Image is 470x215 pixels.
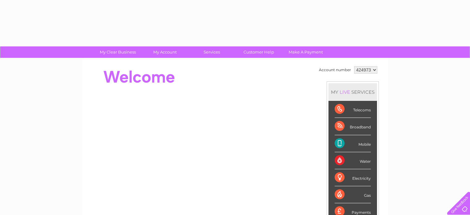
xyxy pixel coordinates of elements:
[335,169,371,186] div: Electricity
[233,46,284,58] a: Customer Help
[335,152,371,169] div: Water
[335,118,371,135] div: Broadband
[92,46,143,58] a: My Clear Business
[328,83,377,101] div: MY SERVICES
[280,46,331,58] a: Make A Payment
[317,65,353,75] td: Account number
[338,89,351,95] div: LIVE
[186,46,237,58] a: Services
[335,101,371,118] div: Telecoms
[335,186,371,203] div: Gas
[335,135,371,152] div: Mobile
[139,46,190,58] a: My Account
